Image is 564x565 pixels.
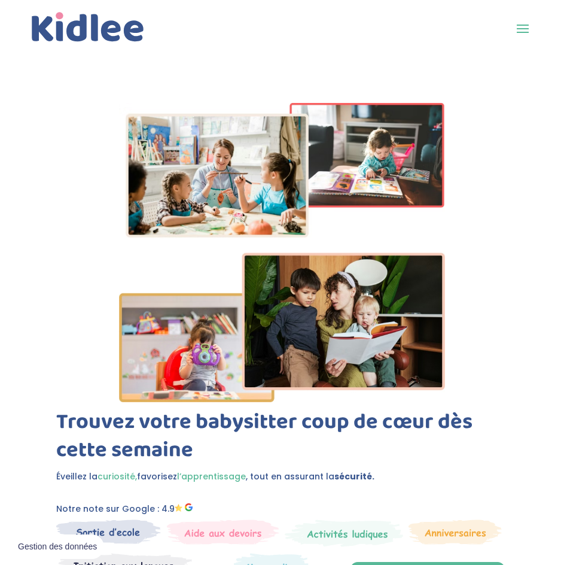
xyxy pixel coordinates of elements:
p: Notre note sur Google : 4.9 [56,502,507,517]
img: Mercredi [285,520,403,547]
img: Anniversaire [408,520,502,545]
strong: sécurité. [334,470,374,482]
span: l’apprentissage [177,470,246,482]
span: curiosité, [97,470,137,482]
h1: Trouvez votre babysitter coup de cœur dès cette semaine [56,408,507,470]
button: Gestion des données [11,534,104,560]
p: Éveillez la favorisez , tout en assurant la [56,470,507,484]
span: Gestion des données [18,542,97,552]
picture: Imgs-2 [119,393,446,405]
img: Sortie decole [56,520,161,544]
img: weekends [167,520,279,545]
